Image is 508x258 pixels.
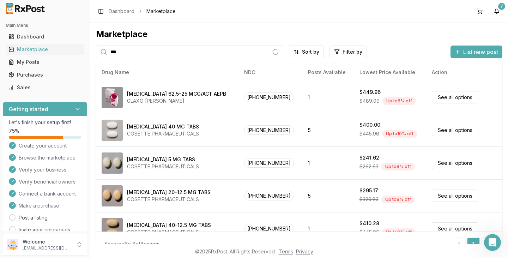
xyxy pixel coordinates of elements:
span: $445.96 [359,130,379,137]
button: List new post [450,46,502,58]
td: 1 [302,81,354,114]
span: $262.63 [359,163,379,170]
div: [MEDICAL_DATA] 20-12.5 MG TABS [127,189,211,196]
img: User avatar [7,239,18,250]
div: [MEDICAL_DATA] 40-12.5 MG TABS [127,222,211,229]
a: Purchases [6,68,84,81]
td: 5 [302,179,354,212]
a: Post a listing [19,214,48,221]
div: Marketplace [96,29,502,40]
span: $445.96 [359,229,379,236]
span: Verify your business [19,166,66,173]
a: Privacy [296,248,313,254]
span: [PHONE_NUMBER] [244,224,294,233]
div: $295.17 [359,187,378,194]
div: $241.62 [359,154,379,161]
div: COSETTE PHARMACEUTICALS [127,163,199,170]
th: Action [426,64,502,81]
span: Connect a bank account [19,190,76,197]
span: [PHONE_NUMBER] [244,191,294,200]
a: See all options [432,157,478,169]
td: 1 [302,212,354,245]
a: Invite your colleagues [19,226,70,233]
button: Filter by [329,46,367,58]
h2: Main Menu [6,23,84,28]
div: COSETTE PHARMACEUTICALS [127,229,211,236]
div: COSETTE PHARMACEUTICALS [127,196,211,203]
iframe: Intercom live chat [484,234,501,251]
img: RxPost Logo [3,3,48,14]
button: Sort by [289,46,324,58]
a: See all options [432,124,478,136]
button: Marketplace [3,44,87,55]
a: List new post [450,49,502,56]
div: $410.28 [359,220,379,227]
div: Showing 1 to 8 of 8 entries [104,240,159,247]
a: Dashboard [6,30,84,43]
th: Posts Available [302,64,354,81]
div: [MEDICAL_DATA] 62.5-25 MCG/ACT AEPB [127,90,226,97]
span: $489.09 [359,97,380,104]
nav: pagination [453,238,494,250]
p: [EMAIL_ADDRESS][DOMAIN_NAME] [23,245,72,251]
div: $400.00 [359,121,380,128]
div: Up to 10 % off [382,130,417,138]
a: See all options [432,190,478,202]
div: Dashboard [8,33,81,40]
div: Marketplace [8,46,81,53]
h3: Getting started [9,105,48,113]
button: My Posts [3,56,87,68]
div: 7 [498,3,505,10]
td: 1 [302,146,354,179]
p: Let's finish your setup first! [9,119,81,126]
button: Dashboard [3,31,87,42]
nav: breadcrumb [109,8,176,15]
img: Benicar 40 MG TABS [102,120,123,141]
span: [PHONE_NUMBER] [244,158,294,168]
th: Lowest Price Available [354,64,426,81]
a: See all options [432,222,478,235]
span: List new post [463,48,498,56]
span: Filter by [343,48,362,55]
div: [MEDICAL_DATA] 40 MG TABS [127,123,199,130]
a: My Posts [6,56,84,68]
span: Create your account [19,142,67,149]
button: 7 [491,6,502,17]
div: Up to 8 % off [381,196,415,203]
th: NDC [238,64,302,81]
span: Marketplace [146,8,176,15]
a: Sales [6,81,84,94]
div: My Posts [8,59,81,66]
a: Terms [279,248,293,254]
img: Anoro Ellipta 62.5-25 MCG/ACT AEPB [102,87,123,108]
p: Welcome [23,238,72,245]
div: $449.96 [359,89,381,96]
th: Drug Name [96,64,238,81]
div: Up to 8 % off [381,163,415,170]
img: Benicar HCT 40-12.5 MG TABS [102,218,123,239]
span: Sort by [302,48,319,55]
a: Dashboard [109,8,134,15]
div: Purchases [8,71,81,78]
span: 75 % [9,127,19,134]
span: Make a purchase [19,202,59,209]
img: Benicar HCT 20-12.5 MG TABS [102,185,123,206]
a: 1 [467,238,480,250]
img: Benicar 5 MG TABS [102,152,123,174]
div: COSETTE PHARMACEUTICALS [127,130,199,137]
span: Browse the marketplace [19,154,75,161]
div: Up to 8 % off [382,97,416,105]
div: Sales [8,84,81,91]
div: Up to 8 % off [382,228,416,236]
div: [MEDICAL_DATA] 5 MG TABS [127,156,195,163]
span: [PHONE_NUMBER] [244,92,294,102]
span: $320.83 [359,196,379,203]
button: Purchases [3,69,87,80]
div: GLAXO [PERSON_NAME] [127,97,226,104]
button: Sales [3,82,87,93]
a: Marketplace [6,43,84,56]
td: 5 [302,114,354,146]
span: [PHONE_NUMBER] [244,125,294,135]
span: Verify beneficial owners [19,178,75,185]
a: See all options [432,91,478,103]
